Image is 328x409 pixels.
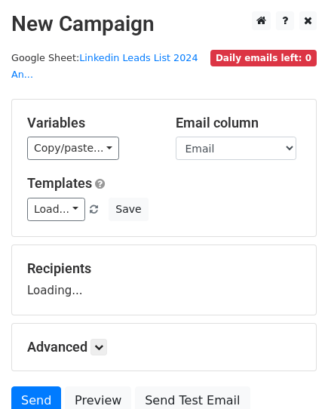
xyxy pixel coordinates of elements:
div: Loading... [27,260,301,300]
small: Google Sheet: [11,52,198,81]
span: Daily emails left: 0 [210,50,317,66]
button: Save [109,198,148,221]
a: Copy/paste... [27,137,119,160]
h2: New Campaign [11,11,317,37]
h5: Email column [176,115,302,131]
a: Load... [27,198,85,221]
a: Templates [27,175,92,191]
h5: Advanced [27,339,301,355]
a: Daily emails left: 0 [210,52,317,63]
a: Linkedin Leads List 2024 An... [11,52,198,81]
h5: Variables [27,115,153,131]
h5: Recipients [27,260,301,277]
